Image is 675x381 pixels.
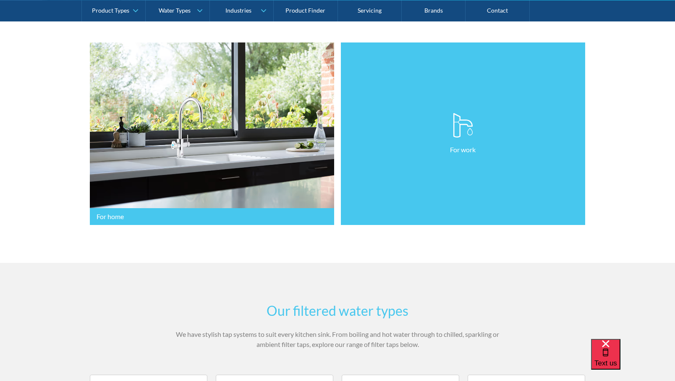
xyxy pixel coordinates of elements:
p: For work [450,145,476,155]
div: Water Types [159,7,191,14]
a: For work [341,42,585,225]
iframe: podium webchat widget bubble [591,339,675,381]
div: Product Types [92,7,129,14]
p: We have stylish tap systems to suit every kitchen sink. From boiling and hot water through to chi... [174,329,501,349]
div: Industries [225,7,251,14]
h2: Our filtered water types [174,301,501,321]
